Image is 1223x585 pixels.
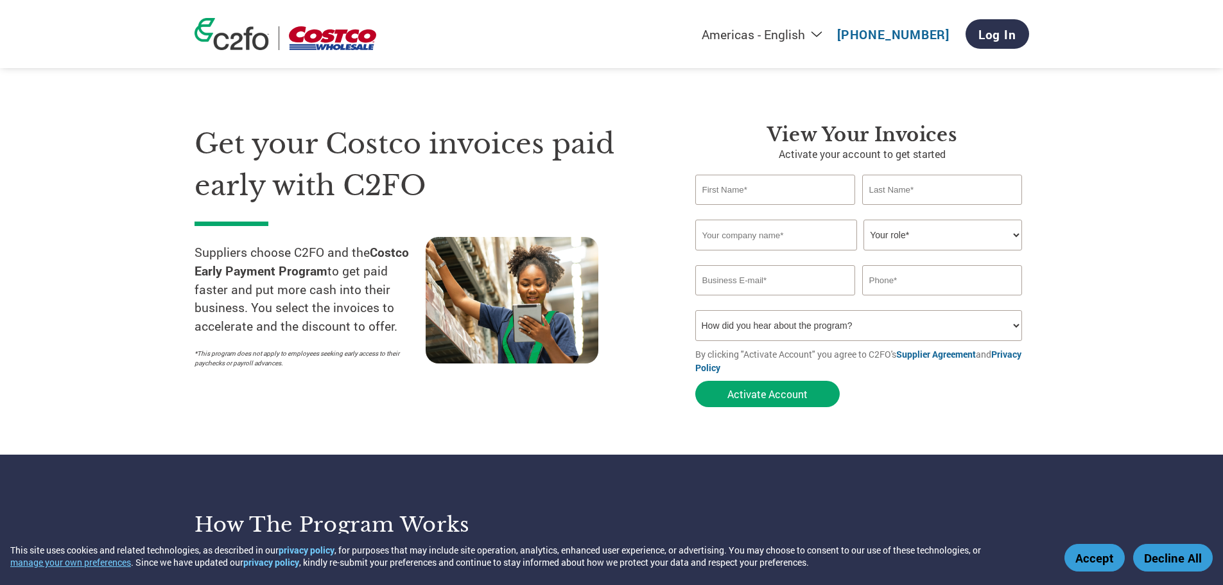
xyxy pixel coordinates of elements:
p: Suppliers choose C2FO and the to get paid faster and put more cash into their business. You selec... [195,243,426,336]
div: Inavlid Email Address [695,297,856,305]
select: Title/Role [863,220,1022,250]
button: Activate Account [695,381,840,407]
button: Decline All [1133,544,1213,572]
input: Your company name* [695,220,857,250]
input: Invalid Email format [695,265,856,295]
input: First Name* [695,175,856,205]
img: c2fo logo [195,18,269,50]
strong: Costco Early Payment Program [195,244,409,279]
a: Log In [966,19,1029,49]
div: This site uses cookies and related technologies, as described in our , for purposes that may incl... [10,544,1046,568]
input: Phone* [862,265,1023,295]
button: manage your own preferences [10,556,131,568]
a: Supplier Agreement [896,348,976,360]
h3: View Your Invoices [695,123,1029,146]
a: [PHONE_NUMBER] [837,26,950,42]
h3: How the program works [195,512,596,537]
p: By clicking "Activate Account" you agree to C2FO's and [695,347,1029,374]
p: *This program does not apply to employees seeking early access to their paychecks or payroll adva... [195,349,413,368]
div: Inavlid Phone Number [862,297,1023,305]
div: Invalid first name or first name is too long [695,206,856,214]
a: privacy policy [243,556,299,568]
a: Privacy Policy [695,348,1021,374]
img: Costco [289,26,376,50]
p: Activate your account to get started [695,146,1029,162]
img: supply chain worker [426,237,598,363]
input: Last Name* [862,175,1023,205]
a: privacy policy [279,544,334,556]
div: Invalid company name or company name is too long [695,252,1023,260]
div: Invalid last name or last name is too long [862,206,1023,214]
button: Accept [1064,544,1125,572]
h1: Get your Costco invoices paid early with C2FO [195,123,657,206]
